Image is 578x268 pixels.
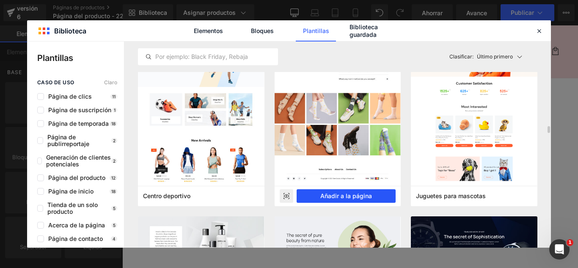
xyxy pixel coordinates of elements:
[440,19,459,38] summary: Búsqueda
[385,103,415,113] font: S/. 99.00
[194,27,223,34] font: Elementos
[112,94,116,99] font: 11
[271,142,353,152] font: Título predeterminado
[104,79,117,86] font: Claro
[280,189,293,203] div: Avance
[359,88,405,100] font: BANDERÍN
[21,24,38,33] font: Inicio
[48,174,105,181] font: Página del producto
[297,189,396,203] button: Añadir a la página
[48,188,94,195] font: Página de inicio
[320,192,372,199] font: Añadir a la página
[43,19,83,37] a: Catálogo
[114,108,116,113] font: 1
[113,236,116,241] font: 4
[212,3,297,54] img: Exclusiva Perú
[83,19,124,37] a: Contacto
[251,27,274,34] font: Bloques
[262,127,283,136] font: Título
[416,192,486,199] font: Juguetes para mascotas
[335,194,429,215] button: Añadir a la cesta
[16,19,43,37] a: Inicio
[113,158,116,163] font: 2
[366,162,398,171] font: Cantidad
[138,52,278,62] input: Por ejemplo: Black Friday, Rebajas,...
[37,53,73,63] font: Plantillas
[143,192,190,199] font: Centro deportivo
[359,89,405,99] a: BANDERÍN
[48,24,78,33] font: Catálogo
[37,79,74,86] font: caso de uso
[477,53,513,60] font: Último primero
[416,192,486,200] span: Juguetes para mascotas
[549,239,570,260] iframe: Chat en vivo de Intercom
[47,133,89,147] font: Página de publirreportaje
[111,121,116,126] font: 18
[48,93,92,100] font: Página de clics
[111,189,116,194] font: 18
[449,53,473,60] font: Clasificar:
[348,103,381,113] font: S/. 165.00
[568,240,572,245] font: 1
[303,27,329,34] font: Plantillas
[48,120,109,127] font: Página de temporada
[143,192,190,200] span: Centro deportivo
[347,199,416,209] font: Añadir a la cesta
[111,175,116,180] font: 12
[46,154,111,168] font: Generación de clientes potenciales
[58,85,202,228] img: BANDERÍN
[446,48,538,65] button: Clasificar:Último primero
[113,223,116,228] font: 5
[48,221,105,229] font: Acerca de la página
[113,138,116,143] font: 2
[350,23,378,38] font: Biblioteca guardada
[48,235,103,242] font: Página de contacto
[48,106,111,113] font: Página de suscripción
[47,201,98,215] font: Tienda de un solo producto
[113,206,116,211] font: 5
[88,24,118,33] font: Contacto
